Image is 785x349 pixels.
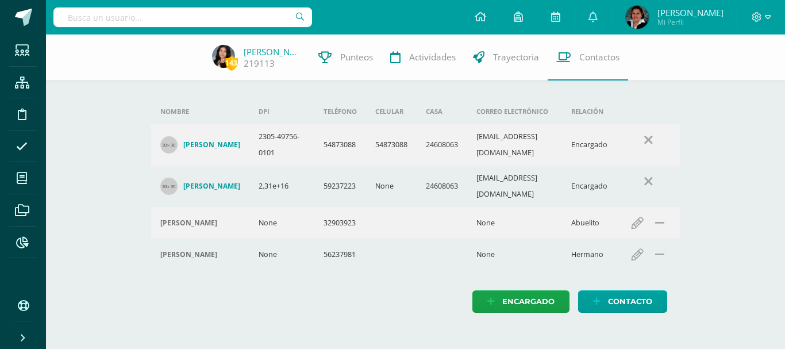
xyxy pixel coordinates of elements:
[314,124,366,166] td: 54873088
[160,218,217,228] h4: [PERSON_NAME]
[382,34,464,80] a: Actividades
[244,57,275,70] a: 219113
[562,99,617,124] th: Relación
[340,51,373,63] span: Punteos
[562,207,617,239] td: Abuelito
[502,291,555,312] span: Encargado
[467,207,563,239] td: None
[562,239,617,270] td: Hermano
[151,99,249,124] th: Nombre
[467,124,563,166] td: [EMAIL_ADDRESS][DOMAIN_NAME]
[160,218,240,228] div: Jorge Rogelio Gálvez Cruz
[467,99,563,124] th: Correo electrónico
[493,51,539,63] span: Trayectoria
[249,166,314,207] td: 2.31e+16
[657,17,724,27] span: Mi Perfil
[467,166,563,207] td: [EMAIL_ADDRESS][DOMAIN_NAME]
[314,99,366,124] th: Teléfono
[314,239,366,270] td: 56237981
[249,99,314,124] th: DPI
[467,239,563,270] td: None
[314,166,366,207] td: 59237223
[160,136,178,154] img: 30x30
[314,207,366,239] td: 32903923
[417,99,467,124] th: Casa
[562,124,617,166] td: Encargado
[249,239,314,270] td: None
[249,124,314,166] td: 2305-49756-0101
[608,291,652,312] span: Contacto
[657,7,724,18] span: [PERSON_NAME]
[409,51,456,63] span: Actividades
[160,250,217,259] h4: [PERSON_NAME]
[626,6,649,29] img: c5e15b6d1c97cfcc5e091a47d8fce03b.png
[160,250,240,259] div: Pablo Roca
[225,56,238,70] span: 143
[578,290,667,313] a: Contacto
[249,207,314,239] td: None
[160,178,240,195] a: [PERSON_NAME]
[562,166,617,207] td: Encargado
[160,136,240,154] a: [PERSON_NAME]
[212,45,235,68] img: e6910c5a7752cc882f49adb3ccbcbd84.png
[579,51,619,63] span: Contactos
[366,99,417,124] th: Celular
[310,34,382,80] a: Punteos
[417,166,467,207] td: 24608063
[366,166,417,207] td: None
[183,140,240,149] h4: [PERSON_NAME]
[244,46,301,57] a: [PERSON_NAME]
[366,124,417,166] td: 54873088
[183,182,240,191] h4: [PERSON_NAME]
[548,34,628,80] a: Contactos
[472,290,569,313] a: Encargado
[53,7,312,27] input: Busca un usuario...
[160,178,178,195] img: 30x30
[464,34,548,80] a: Trayectoria
[417,124,467,166] td: 24608063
